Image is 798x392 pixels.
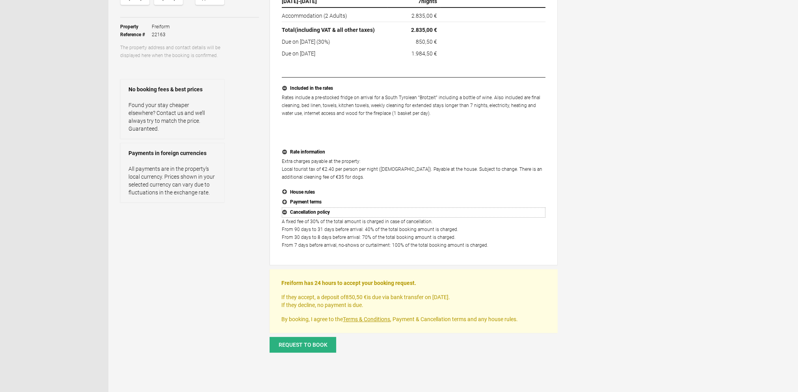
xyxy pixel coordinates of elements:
[411,50,437,57] flynt-currency: 1.984,50 €
[128,149,216,157] strong: Payments in foreign currencies
[281,280,416,286] strong: Freiform has 24 hours to accept your booking request.
[152,31,170,39] span: 22163
[270,337,336,353] button: Request to book
[128,101,216,133] p: Found your stay cheaper elsewhere? Contact us and we’ll always try to match the price. Guaranteed.
[128,165,216,196] p: All payments are in the property’s local currency. Prices shown in your selected currency can var...
[120,23,152,31] strong: Property
[282,218,545,249] p: A fixed fee of 30% of the total amount is charged in case of cancellation. From 90 days to 31 day...
[281,293,546,309] p: If they accept, a deposit of is due via bank transfer on [DATE]. If they decline, no payment is due.
[346,294,367,300] flynt-currency: 850,50 €
[282,197,545,207] button: Payment terms
[343,316,390,322] a: Terms & Conditions
[295,27,375,33] span: (including VAT & all other taxes)
[411,13,437,19] flynt-currency: 2.835,00 €
[416,39,437,45] flynt-currency: 850,50 €
[282,207,545,218] button: Cancellation policy
[411,27,437,33] flynt-currency: 2.835,00 €
[120,31,152,39] strong: Reference #
[282,157,545,181] p: Extra charges payable at the property: Local tourist tax of €2.40 per person per night ([DEMOGRAP...
[282,147,545,157] button: Rate information
[282,7,387,22] td: Accommodation (2 Adults)
[120,44,225,59] p: The property address and contact details will be displayed here when the booking is confirmed.
[279,342,327,348] span: Request to book
[281,315,546,323] p: By booking, I agree to the , Payment & Cancellation terms and any house rules.
[282,48,387,57] td: Due on [DATE]
[282,22,387,36] th: Total
[282,94,545,141] p: Rates include a pre-stocked fridge on arrival for a South Tyrolean “Brotzeit” including a bottle ...
[282,187,545,198] button: House rules
[282,36,387,48] td: Due on [DATE] (30%)
[152,23,170,31] span: Freiform
[282,83,545,94] button: Included in the rates
[128,85,216,93] strong: No booking fees & best prices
